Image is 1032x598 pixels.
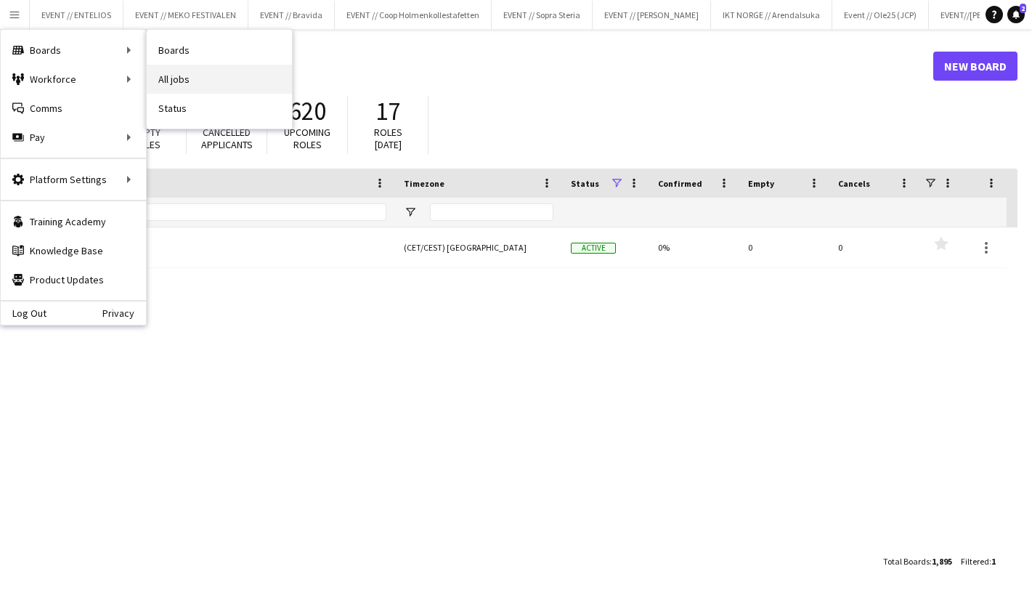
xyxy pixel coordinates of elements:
[123,1,248,29] button: EVENT // MEKO FESTIVALEN
[1,236,146,265] a: Knowledge Base
[1,307,46,319] a: Log Out
[711,1,832,29] button: IKT NORGE // Arendalsuka
[1007,6,1025,23] a: 2
[248,1,335,29] button: EVENT // Bravida
[739,227,829,267] div: 0
[102,307,146,319] a: Privacy
[933,52,1017,81] a: New Board
[201,126,253,151] span: Cancelled applicants
[832,1,929,29] button: Event // Ole25 (JCP)
[375,95,400,127] span: 17
[883,547,952,575] div: :
[335,1,492,29] button: EVENT // Coop Holmenkollestafetten
[492,1,593,29] button: EVENT // Sopra Steria
[1,94,146,123] a: Comms
[1020,4,1026,13] span: 2
[147,36,292,65] a: Boards
[593,1,711,29] button: EVENT // [PERSON_NAME]
[60,203,386,221] input: Board name Filter Input
[838,178,870,189] span: Cancels
[571,243,616,254] span: Active
[147,94,292,123] a: Status
[1,165,146,194] div: Platform Settings
[961,556,989,567] span: Filtered
[1,36,146,65] div: Boards
[374,126,402,151] span: Roles [DATE]
[748,178,774,189] span: Empty
[883,556,930,567] span: Total Boards
[284,126,330,151] span: Upcoming roles
[30,1,123,29] button: EVENT // ENTELIOS
[1,265,146,294] a: Product Updates
[961,547,996,575] div: :
[1,65,146,94] div: Workforce
[1,123,146,152] div: Pay
[430,203,553,221] input: Timezone Filter Input
[395,227,562,267] div: (CET/CEST) [GEOGRAPHIC_DATA]
[404,206,417,219] button: Open Filter Menu
[658,178,702,189] span: Confirmed
[991,556,996,567] span: 1
[147,65,292,94] a: All jobs
[404,178,444,189] span: Timezone
[25,55,933,77] h1: Boards
[289,95,326,127] span: 620
[649,227,739,267] div: 0%
[829,227,919,267] div: 0
[34,227,386,268] a: IKT NORGE // Arendalsuka
[1,207,146,236] a: Training Academy
[571,178,599,189] span: Status
[932,556,952,567] span: 1,895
